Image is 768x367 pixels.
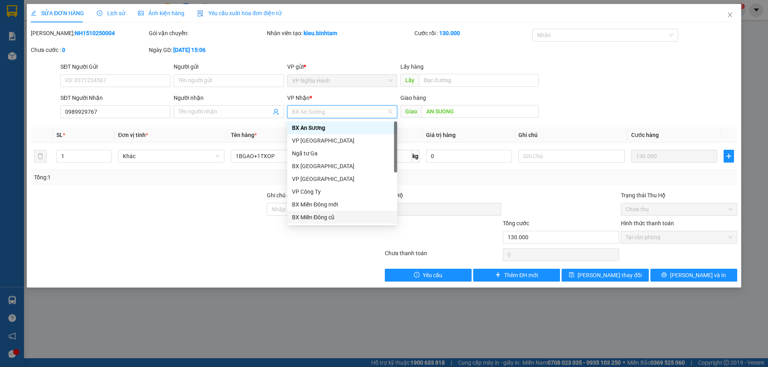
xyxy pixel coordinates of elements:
button: delete [34,150,47,163]
div: Ngã tư Ga [292,149,392,158]
div: BX An Sương [292,123,392,132]
div: BX Quảng Ngãi [287,160,397,173]
div: [PERSON_NAME]: [31,29,147,38]
span: Giao hàng [400,95,426,101]
input: Ghi chú đơn hàng [267,203,383,216]
span: Tên hàng [231,132,257,138]
div: BX Miền Đông cũ [287,211,397,224]
div: BX Miền Đông cũ [292,213,392,222]
div: VP Hà Nội [287,173,397,185]
input: VD: Bàn, Ghế [231,150,337,163]
div: Trạng thái Thu Hộ [621,191,737,200]
div: BX An Sương [287,121,397,134]
span: Chưa thu [626,203,732,215]
div: BX Miền Đông mới [292,200,392,209]
div: BX [GEOGRAPHIC_DATA] [292,162,392,171]
input: Ghi Chú [518,150,625,163]
span: picture [138,10,144,16]
span: plus [724,153,734,159]
button: plusThêm ĐH mới [473,269,560,282]
div: Chưa cước : [31,46,147,54]
span: kg [412,150,420,163]
span: Lấy [400,74,419,87]
div: Ngày GD: [149,46,265,54]
div: VP gửi [287,62,397,71]
div: Người nhận [174,93,284,102]
span: Yêu cầu [423,271,442,280]
span: save [569,272,574,278]
span: [PERSON_NAME] và In [670,271,726,280]
span: Thêm ĐH mới [504,271,538,280]
span: printer [661,272,667,278]
div: VP [GEOGRAPHIC_DATA] [292,175,392,183]
div: VP [GEOGRAPHIC_DATA] [292,136,392,145]
span: Lấy hàng [400,63,424,70]
span: edit [31,10,36,16]
span: Yêu cầu xuất hóa đơn điện tử [197,10,282,16]
span: SỬA ĐƠN HÀNG [31,10,84,16]
button: plus [724,150,734,163]
span: Giao [400,105,422,118]
b: [DATE] 15:06 [173,47,206,53]
label: Ghi chú đơn hàng [267,192,311,198]
span: close [727,12,733,18]
span: Đơn vị tính [118,132,148,138]
input: Dọc đường [419,74,539,87]
button: Close [719,4,741,26]
div: Nhân viên tạo: [267,29,413,38]
span: SL [56,132,63,138]
img: icon [197,10,204,17]
span: [PERSON_NAME] thay đổi [578,271,642,280]
button: exclamation-circleYêu cầu [385,269,472,282]
div: BX Miền Đông mới [287,198,397,211]
button: printer[PERSON_NAME] và In [650,269,737,282]
input: 0 [631,150,717,163]
b: 0 [62,47,65,53]
div: Ngã tư Ga [287,147,397,160]
th: Ghi chú [515,127,628,143]
span: Cước hàng [631,132,659,138]
b: kieu.binhtam [304,30,337,36]
span: user-add [273,109,279,115]
span: exclamation-circle [414,272,420,278]
div: SĐT Người Nhận [60,93,170,102]
span: Tổng cước [503,220,529,226]
div: VP Tân Bình [287,134,397,147]
div: Cước rồi : [414,29,531,38]
div: Chưa thanh toán [384,249,502,263]
div: Gói vận chuyển: [149,29,265,38]
span: VP Nghĩa Hành [292,75,392,87]
div: VP Công Ty [287,185,397,198]
span: Tại văn phòng [626,231,732,243]
span: Thu Hộ [385,192,403,198]
span: Ảnh kiện hàng [138,10,184,16]
div: Tổng: 1 [34,173,296,182]
span: VP Nhận [287,95,310,101]
span: clock-circle [97,10,102,16]
span: Lịch sử [97,10,125,16]
span: plus [495,272,501,278]
button: save[PERSON_NAME] thay đổi [562,269,648,282]
input: Dọc đường [422,105,539,118]
span: BX An Sương [292,106,392,118]
span: Khác [123,150,220,162]
div: Người gửi [174,62,284,71]
b: 130.000 [439,30,460,36]
span: Giá trị hàng [426,132,456,138]
div: SĐT Người Gửi [60,62,170,71]
label: Hình thức thanh toán [621,220,674,226]
b: NH1510250004 [75,30,115,36]
div: VP Công Ty [292,187,392,196]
